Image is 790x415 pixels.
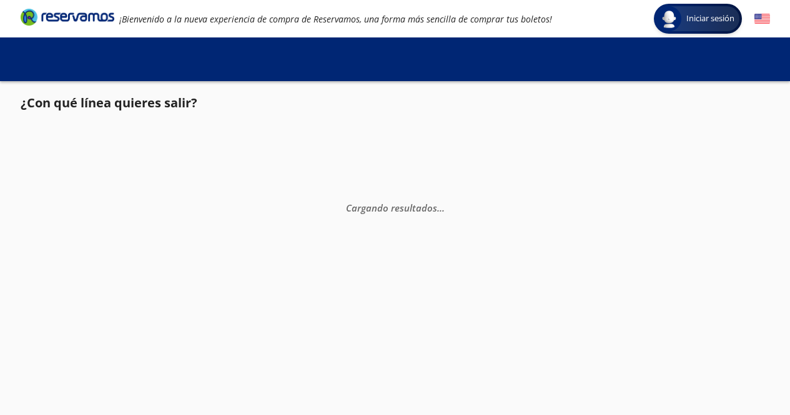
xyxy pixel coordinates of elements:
[21,7,114,26] i: Brand Logo
[21,7,114,30] a: Brand Logo
[442,201,445,213] span: .
[21,94,197,112] p: ¿Con qué línea quieres salir?
[437,201,440,213] span: .
[346,201,445,213] em: Cargando resultados
[440,201,442,213] span: .
[754,11,770,27] button: English
[681,12,739,25] span: Iniciar sesión
[119,13,552,25] em: ¡Bienvenido a la nueva experiencia de compra de Reservamos, una forma más sencilla de comprar tus...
